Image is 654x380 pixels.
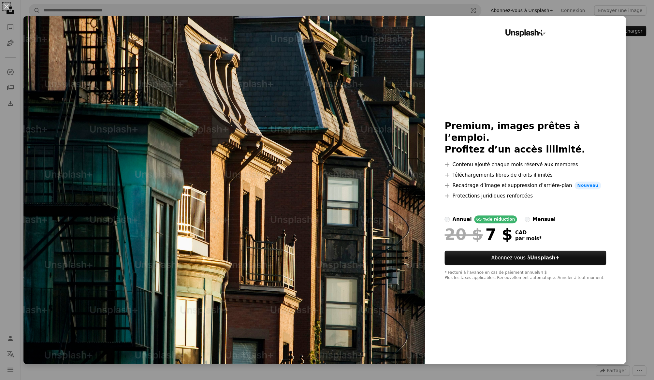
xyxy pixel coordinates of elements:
[444,171,606,179] li: Téléchargements libres de droits illimités
[474,215,517,223] div: 65 % de réduction
[574,182,601,189] span: Nouveau
[444,217,450,222] input: annuel65 %de réduction
[452,215,472,223] div: annuel
[444,120,606,155] h2: Premium, images prêtes à l’emploi. Profitez d’un accès illimité.
[515,230,542,236] span: CAD
[515,236,542,241] span: par mois *
[444,270,606,281] div: * Facturé à l’avance en cas de paiement annuel 84 $ Plus les taxes applicables. Renouvellement au...
[444,182,606,189] li: Recadrage d’image et suppression d’arrière-plan
[530,255,560,261] strong: Unsplash+
[444,226,483,243] span: 20 $
[444,192,606,200] li: Protections juridiques renforcées
[444,161,606,168] li: Contenu ajouté chaque mois réservé aux membres
[444,226,512,243] div: 7 $
[532,215,556,223] div: mensuel
[444,251,606,265] button: Abonnez-vous àUnsplash+
[525,217,530,222] input: mensuel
